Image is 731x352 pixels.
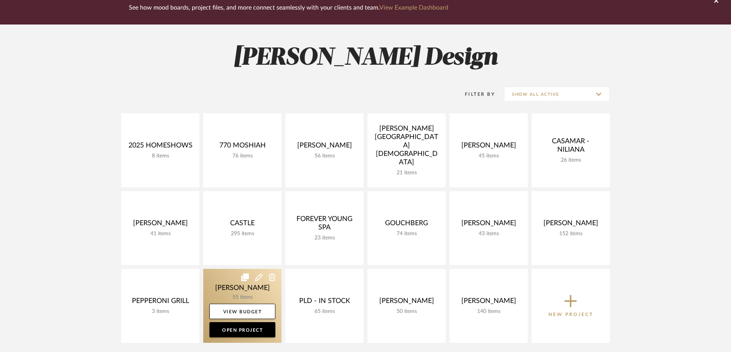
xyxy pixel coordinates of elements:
div: [PERSON_NAME][GEOGRAPHIC_DATA][DEMOGRAPHIC_DATA] [374,124,440,170]
div: 3 items [127,308,193,315]
div: [PERSON_NAME] [291,141,357,153]
div: [PERSON_NAME] [456,297,522,308]
h2: [PERSON_NAME] Design [89,44,642,72]
p: See how mood boards, project files, and more connect seamlessly with your clients and team. [205,2,524,13]
div: 41 items [127,231,193,237]
div: [PERSON_NAME] [456,219,522,231]
div: 26 items [538,157,604,164]
div: 152 items [538,231,604,237]
div: 770 MOSHIAH [209,141,275,153]
a: View Budget [209,304,275,319]
div: 2025 HOMESHOWS [127,141,193,153]
div: 8 items [127,153,193,159]
div: 56 items [291,153,357,159]
div: 295 items [209,231,275,237]
div: 23 items [291,235,357,241]
div: PLD - IN STOCK [291,297,357,308]
div: FOREVER YOUNG SPA [291,215,357,235]
a: Open Project [209,322,275,337]
div: CASAMAR - NILIANA [538,137,604,157]
div: 74 items [374,231,440,237]
div: GOUCHBERG [374,219,440,231]
div: 65 items [291,308,357,315]
div: [PERSON_NAME] [374,297,440,308]
div: 50 items [374,308,440,315]
div: CASTLE [209,219,275,231]
div: PEPPERONI GRILL [127,297,193,308]
div: Filter By [455,90,495,98]
div: 76 items [209,153,275,159]
a: View Example Dashboard [455,5,524,11]
div: [PERSON_NAME] [456,141,522,153]
div: [PERSON_NAME] [538,219,604,231]
div: [PERSON_NAME] [127,219,193,231]
button: New Project [532,269,610,343]
div: 140 items [456,308,522,315]
p: New Project [548,311,593,318]
div: 45 items [456,153,522,159]
div: 43 items [456,231,522,237]
div: 21 items [374,170,440,176]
